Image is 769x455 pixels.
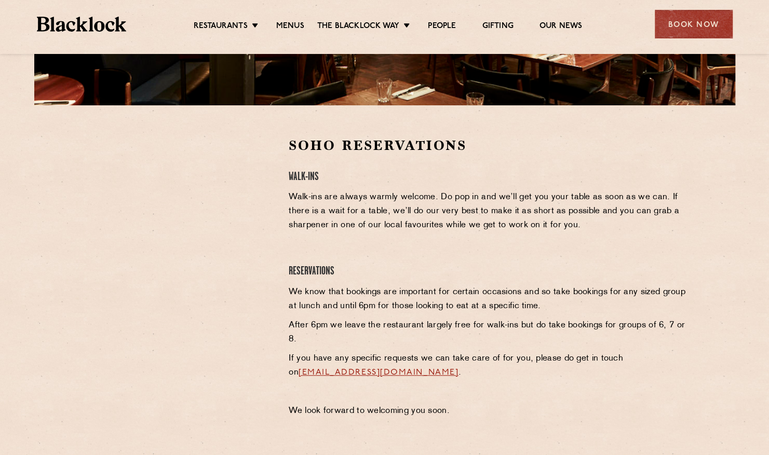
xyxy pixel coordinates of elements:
[289,285,687,313] p: We know that bookings are important for certain occasions and so take bookings for any sized grou...
[539,21,583,33] a: Our News
[317,21,399,33] a: The Blacklock Way
[289,136,687,155] h2: Soho Reservations
[194,21,248,33] a: Restaurants
[428,21,456,33] a: People
[289,170,687,184] h4: Walk-Ins
[289,352,687,380] p: If you have any specific requests we can take care of for you, please do get in touch on .
[299,368,458,377] a: [EMAIL_ADDRESS][DOMAIN_NAME]
[276,21,304,33] a: Menus
[37,17,127,32] img: BL_Textured_Logo-footer-cropped.svg
[482,21,513,33] a: Gifting
[289,404,687,418] p: We look forward to welcoming you soon.
[289,319,687,347] p: After 6pm we leave the restaurant largely free for walk-ins but do take bookings for groups of 6,...
[655,10,733,38] div: Book Now
[289,190,687,232] p: Walk-ins are always warmly welcome. Do pop in and we’ll get you your table as soon as we can. If ...
[289,265,687,279] h4: Reservations
[119,136,236,293] iframe: OpenTable make booking widget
